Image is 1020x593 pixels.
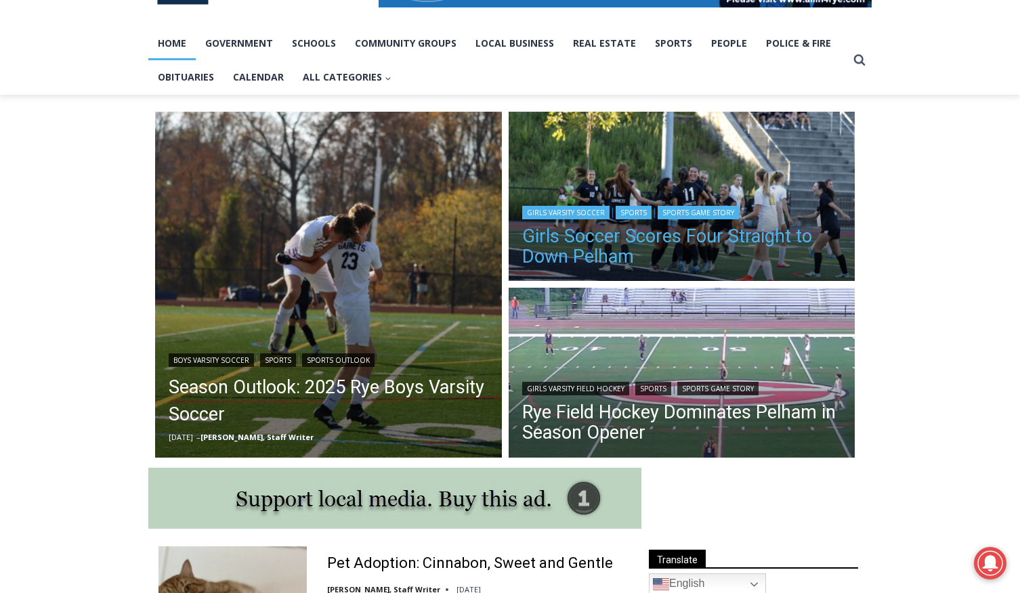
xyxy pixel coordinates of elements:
[345,26,466,60] a: Community Groups
[169,353,254,367] a: Boys Varsity Soccer
[155,112,502,458] a: Read More Season Outlook: 2025 Rye Boys Varsity Soccer
[649,550,706,568] span: Translate
[302,353,375,367] a: Sports Outlook
[1,136,136,169] a: Open Tues. - Sun. [PHONE_NUMBER]
[148,60,224,94] a: Obituaries
[169,351,488,367] div: | |
[326,131,656,169] a: Intern @ [DOMAIN_NAME]
[155,112,502,458] img: (PHOTO: Alex van der Voort and Lex Cox of Rye Boys Varsity Soccer on Thursday, October 31, 2024 f...
[847,48,872,72] button: View Search Form
[148,26,847,95] nav: Primary Navigation
[522,203,842,219] div: | |
[509,112,855,285] a: Read More Girls Soccer Scores Four Straight to Down Pelham
[354,135,628,165] span: Intern @ [DOMAIN_NAME]
[282,26,345,60] a: Schools
[509,112,855,285] img: (PHOTO: Rye Girls Soccer's Samantha Yeh scores a goal in her team's 4-1 victory over Pelham on Se...
[522,379,842,395] div: | |
[653,576,669,592] img: en
[522,402,842,443] a: Rye Field Hockey Dominates Pelham in Season Opener
[702,26,757,60] a: People
[757,26,841,60] a: Police & Fire
[522,206,610,219] a: Girls Varsity Soccer
[658,206,739,219] a: Sports Game Story
[293,60,401,94] button: Child menu of All Categories
[645,26,702,60] a: Sports
[522,382,629,395] a: Girls Varsity Field Hockey
[342,1,640,131] div: "We would have speakers with experience in local journalism speak to us about their experiences a...
[509,288,855,461] img: (PHOTO: The Rye Girls Field Hockey Team defeated Pelham 3-0 on Tuesday to move to 3-0 in 2024.)
[522,226,842,267] a: Girls Soccer Scores Four Straight to Down Pelham
[140,85,199,162] div: "[PERSON_NAME]'s draw is the fine variety of pristine raw fish kept on hand"
[260,353,296,367] a: Sports
[635,382,671,395] a: Sports
[169,374,488,428] a: Season Outlook: 2025 Rye Boys Varsity Soccer
[148,468,641,529] img: support local media, buy this ad
[4,139,133,191] span: Open Tues. - Sun. [PHONE_NUMBER]
[509,288,855,461] a: Read More Rye Field Hockey Dominates Pelham in Season Opener
[148,26,196,60] a: Home
[466,26,564,60] a: Local Business
[200,432,314,442] a: [PERSON_NAME], Staff Writer
[677,382,759,395] a: Sports Game Story
[196,26,282,60] a: Government
[327,554,613,573] a: Pet Adoption: Cinnabon, Sweet and Gentle
[564,26,645,60] a: Real Estate
[616,206,652,219] a: Sports
[224,60,293,94] a: Calendar
[196,432,200,442] span: –
[169,432,193,442] time: [DATE]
